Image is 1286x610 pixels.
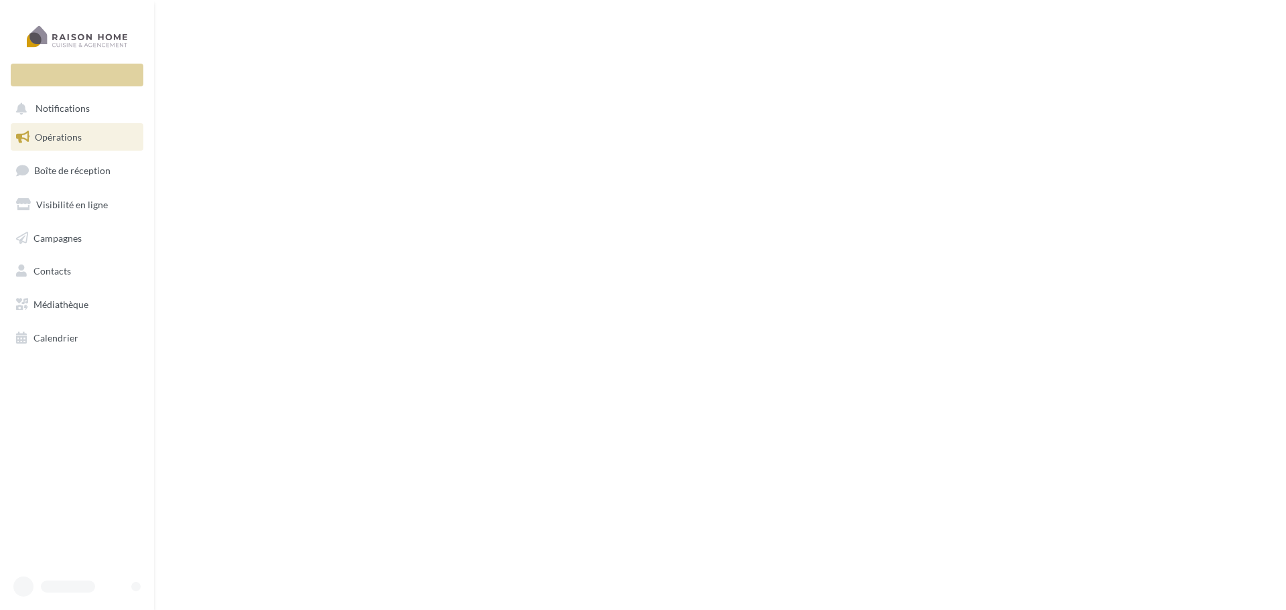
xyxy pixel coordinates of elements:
a: Médiathèque [8,291,146,319]
span: Visibilité en ligne [36,199,108,210]
span: Contacts [33,265,71,277]
span: Notifications [35,103,90,115]
span: Opérations [35,131,82,143]
a: Calendrier [8,324,146,352]
a: Opérations [8,123,146,151]
span: Boîte de réception [34,165,111,176]
span: Campagnes [33,232,82,243]
span: Médiathèque [33,299,88,310]
a: Visibilité en ligne [8,191,146,219]
div: Nouvelle campagne [11,64,143,86]
a: Contacts [8,257,146,285]
a: Campagnes [8,224,146,252]
a: Boîte de réception [8,156,146,185]
span: Calendrier [33,332,78,344]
